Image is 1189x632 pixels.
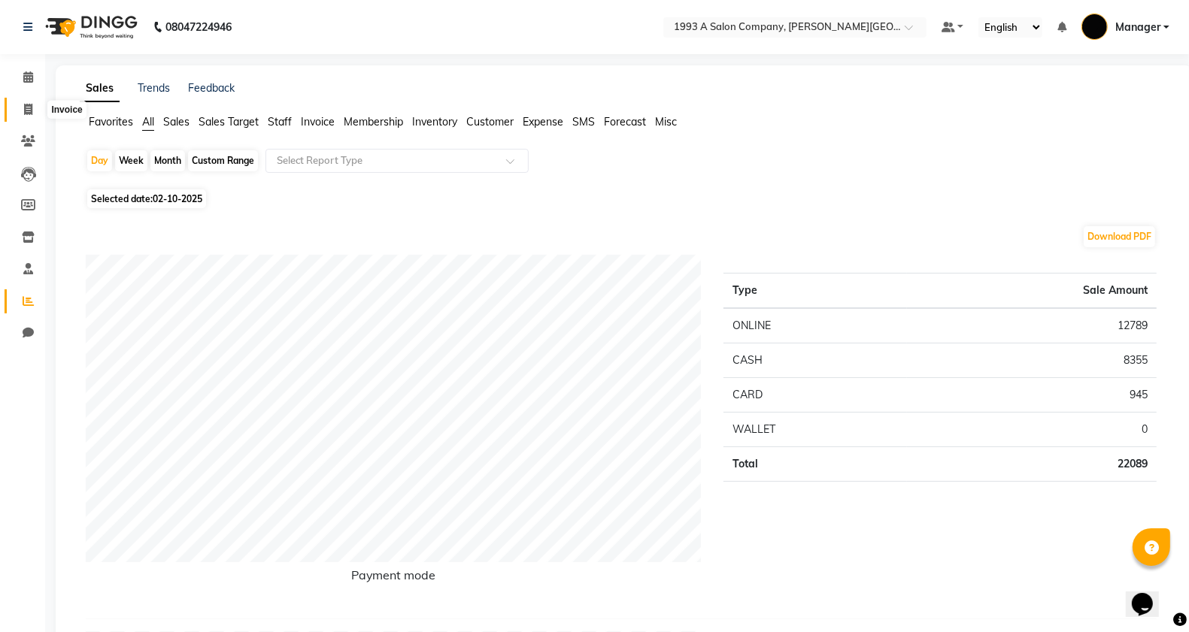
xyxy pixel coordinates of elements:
span: Forecast [604,115,646,129]
td: 12789 [907,308,1157,343]
td: 8355 [907,343,1157,378]
td: ONLINE [723,308,907,343]
td: 22089 [907,447,1157,482]
h6: Payment mode [86,568,701,588]
img: logo [38,6,141,48]
div: Day [87,150,112,171]
span: SMS [572,115,595,129]
div: Custom Range [188,150,258,171]
span: Sales [163,115,190,129]
td: 0 [907,413,1157,447]
span: 02-10-2025 [153,193,202,204]
a: Feedback [188,81,235,95]
span: Misc [655,115,677,129]
span: Sales Target [199,115,259,129]
td: CASH [723,343,907,378]
img: Manager [1081,14,1108,40]
th: Sale Amount [907,274,1157,309]
div: Invoice [47,101,86,119]
b: 08047224946 [165,6,232,48]
td: WALLET [723,413,907,447]
iframe: chat widget [1126,572,1174,617]
button: Download PDF [1084,226,1155,247]
span: Staff [268,115,292,129]
th: Type [723,274,907,309]
div: Week [115,150,147,171]
a: Trends [138,81,170,95]
div: Month [150,150,185,171]
span: All [142,115,154,129]
span: Expense [523,115,563,129]
span: Manager [1115,20,1160,35]
span: Inventory [412,115,457,129]
td: Total [723,447,907,482]
span: Invoice [301,115,335,129]
td: 945 [907,378,1157,413]
td: CARD [723,378,907,413]
span: Favorites [89,115,133,129]
span: Membership [344,115,403,129]
span: Selected date: [87,189,206,208]
span: Customer [466,115,514,129]
a: Sales [80,75,120,102]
